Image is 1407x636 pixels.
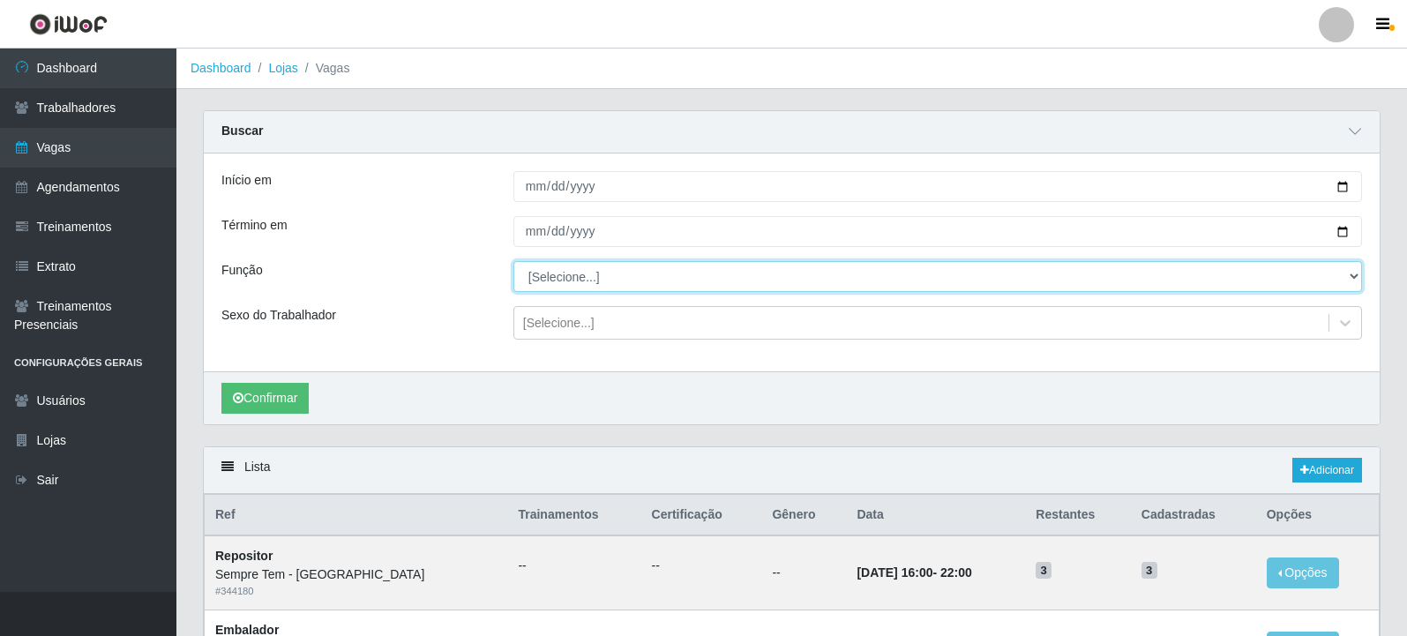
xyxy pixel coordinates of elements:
th: Opções [1256,495,1380,536]
div: [Selecione...] [523,314,595,333]
label: Término em [221,216,288,235]
li: Vagas [298,59,350,78]
input: 00/00/0000 [513,171,1362,202]
a: Lojas [268,61,297,75]
button: Opções [1267,557,1339,588]
label: Início em [221,171,272,190]
input: 00/00/0000 [513,216,1362,247]
strong: - [857,565,971,580]
label: Sexo do Trabalhador [221,306,336,325]
div: Sempre Tem - [GEOGRAPHIC_DATA] [215,565,497,584]
button: Confirmar [221,383,309,414]
th: Gênero [761,495,846,536]
strong: Repositor [215,549,273,563]
th: Ref [205,495,508,536]
a: Adicionar [1292,458,1362,483]
div: # 344180 [215,584,497,599]
time: 22:00 [940,565,972,580]
a: Dashboard [191,61,251,75]
nav: breadcrumb [176,49,1407,89]
th: Cadastradas [1131,495,1256,536]
strong: Buscar [221,123,263,138]
label: Função [221,261,263,280]
div: Lista [204,447,1380,494]
th: Restantes [1025,495,1130,536]
time: [DATE] 16:00 [857,565,932,580]
span: 3 [1036,562,1052,580]
ul: -- [652,557,752,575]
span: 3 [1141,562,1157,580]
td: -- [761,535,846,610]
th: Trainamentos [507,495,640,536]
ul: -- [518,557,630,575]
th: Data [846,495,1025,536]
th: Certificação [641,495,762,536]
img: CoreUI Logo [29,13,108,35]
